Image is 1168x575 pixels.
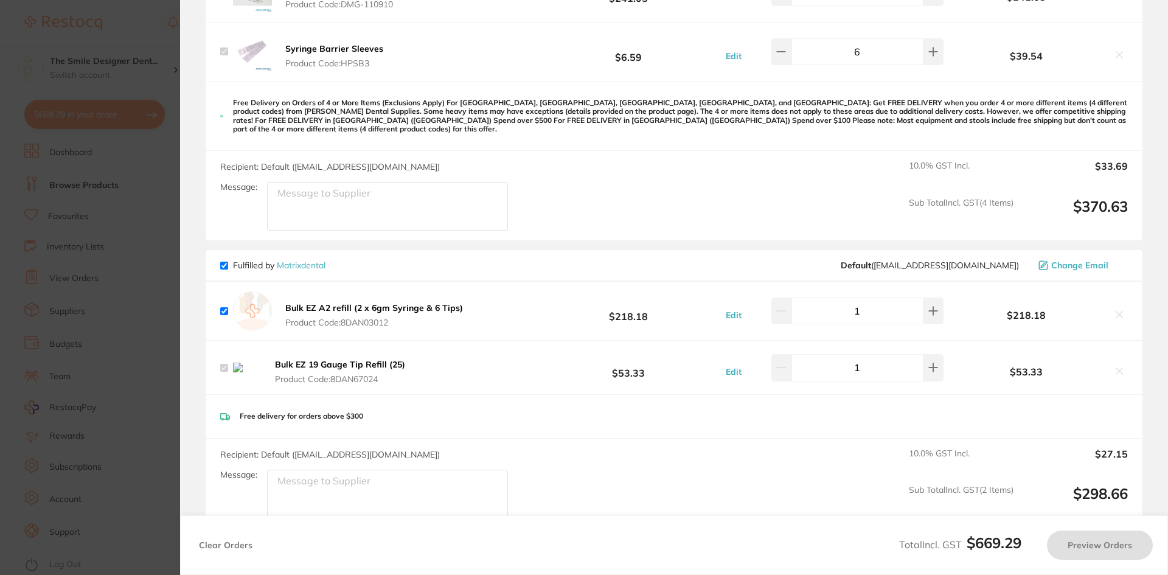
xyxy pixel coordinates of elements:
[233,291,272,330] img: empty.jpg
[220,449,440,460] span: Recipient: Default ( [EMAIL_ADDRESS][DOMAIN_NAME] )
[841,260,1019,270] span: sales@matrixdental.com.au
[909,485,1013,518] span: Sub Total Incl. GST ( 2 Items)
[233,260,325,270] p: Fulfilled by
[1035,260,1128,271] button: Change Email
[967,534,1021,552] b: $669.29
[271,359,419,385] button: Bulk EZ 19 Gauge Tip Refill (25) Product Code:8DAN67024
[947,366,1106,377] b: $53.33
[538,357,719,379] b: $53.33
[909,198,1013,231] span: Sub Total Incl. GST ( 4 Items)
[722,366,745,377] button: Edit
[195,531,256,560] button: Clear Orders
[220,161,440,172] span: Recipient: Default ( [EMAIL_ADDRESS][DOMAIN_NAME] )
[538,40,719,63] b: $6.59
[285,318,463,327] span: Product Code: 8DAN03012
[947,51,1106,61] b: $39.54
[285,302,463,313] b: Bulk EZ A2 refill (2 x 6gm Syringe & 6 Tips)
[282,302,467,328] button: Bulk EZ A2 refill (2 x 6gm Syringe & 6 Tips) Product Code:8DAN03012
[277,260,325,271] a: Matrixdental
[1023,198,1128,231] output: $370.63
[909,448,1013,475] span: 10.0 % GST Incl.
[538,300,719,322] b: $218.18
[1051,260,1108,270] span: Change Email
[233,32,272,71] img: LmpwZw
[282,43,387,69] button: Syringe Barrier Sleeves Product Code:HPSB3
[285,58,383,68] span: Product Code: HPSB3
[1047,531,1153,560] button: Preview Orders
[899,538,1021,551] span: Total Incl. GST
[841,260,871,271] b: Default
[1023,448,1128,475] output: $27.15
[909,161,1013,187] span: 10.0 % GST Incl.
[220,182,257,192] label: Message:
[285,43,383,54] b: Syringe Barrier Sleeves
[1023,485,1128,518] output: $298.66
[275,374,415,384] span: Product Code: 8DAN67024
[233,363,262,372] img: cGc
[722,51,745,61] button: Edit
[275,359,405,370] b: Bulk EZ 19 Gauge Tip Refill (25)
[233,99,1128,134] p: Free Delivery on Orders of 4 or More Items (Exclusions Apply) For [GEOGRAPHIC_DATA], [GEOGRAPHIC_...
[1023,161,1128,187] output: $33.69
[220,470,257,480] label: Message:
[722,310,745,321] button: Edit
[240,412,363,420] p: Free delivery for orders above $300
[947,310,1106,321] b: $218.18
